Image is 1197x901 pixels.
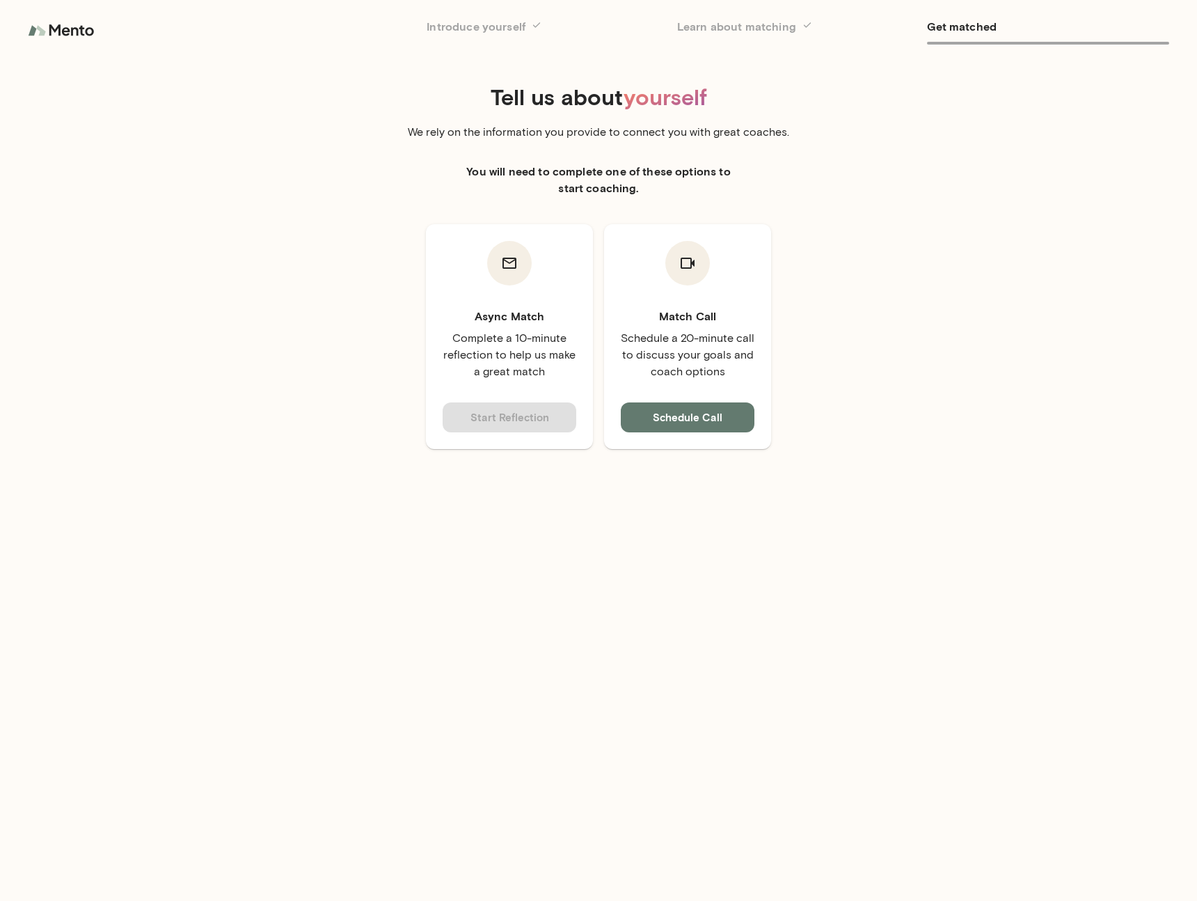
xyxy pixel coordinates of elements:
[677,17,919,36] h6: Learn about matching
[443,330,576,380] p: Complete a 10-minute reflection to help us make a great match
[404,124,793,141] p: We rely on the information you provide to connect you with great coaches.
[427,17,669,36] h6: Introduce yourself
[624,83,707,110] span: yourself
[927,17,1169,36] h6: Get matched
[621,330,754,380] p: Schedule a 20-minute call to discuss your goals and coach options
[75,84,1122,110] h4: Tell us about
[443,308,576,324] h6: Async Match
[459,163,738,196] h6: You will need to complete one of these options to start coaching.
[28,17,97,45] img: logo
[621,308,754,324] h6: Match Call
[621,402,754,432] button: Schedule Call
